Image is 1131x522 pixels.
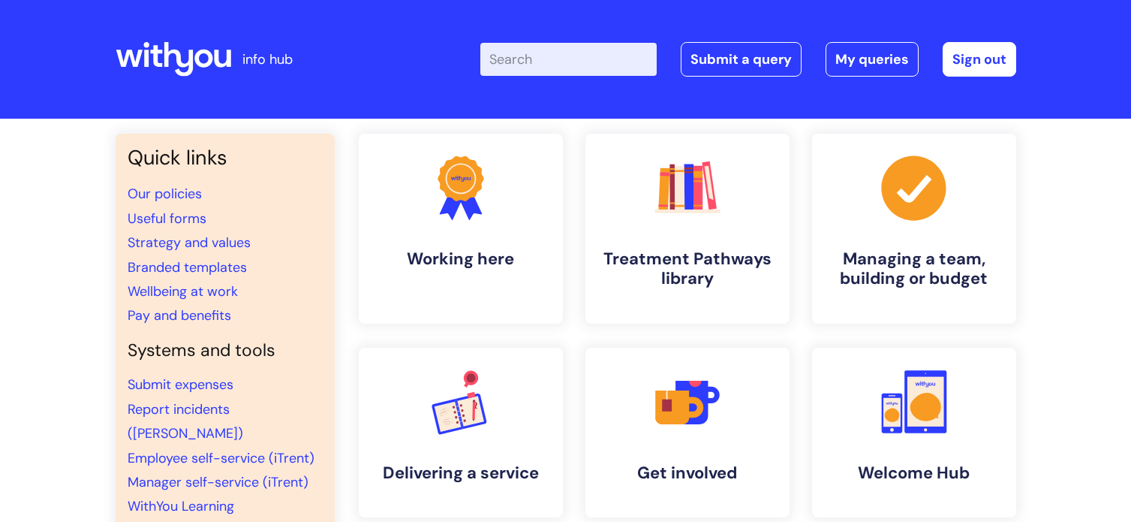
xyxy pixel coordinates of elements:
a: Branded templates [128,258,247,276]
a: Submit expenses [128,376,233,394]
a: Strategy and values [128,234,251,252]
h4: Welcome Hub [824,463,1004,483]
a: Our policies [128,185,202,203]
h4: Working here [371,249,551,269]
a: Pay and benefits [128,306,231,324]
a: Managing a team, building or budget [812,134,1016,324]
a: Welcome Hub [812,348,1016,517]
a: Submit a query [681,42,802,77]
a: Report incidents ([PERSON_NAME]) [128,400,243,442]
p: info hub [242,47,293,71]
a: Get involved [585,348,790,517]
a: My queries [826,42,919,77]
h4: Delivering a service [371,463,551,483]
h4: Get involved [597,463,778,483]
a: Sign out [943,42,1016,77]
a: Useful forms [128,210,206,228]
h3: Quick links [128,146,323,170]
a: Delivering a service [359,348,563,517]
a: Manager self-service (iTrent) [128,473,308,491]
h4: Systems and tools [128,340,323,361]
h4: Managing a team, building or budget [824,249,1004,289]
a: Wellbeing at work [128,282,238,300]
input: Search [480,43,657,76]
div: | - [480,42,1016,77]
h4: Treatment Pathways library [597,249,778,289]
a: WithYou Learning [128,497,234,515]
a: Employee self-service (iTrent) [128,449,314,467]
a: Working here [359,134,563,324]
a: Treatment Pathways library [585,134,790,324]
